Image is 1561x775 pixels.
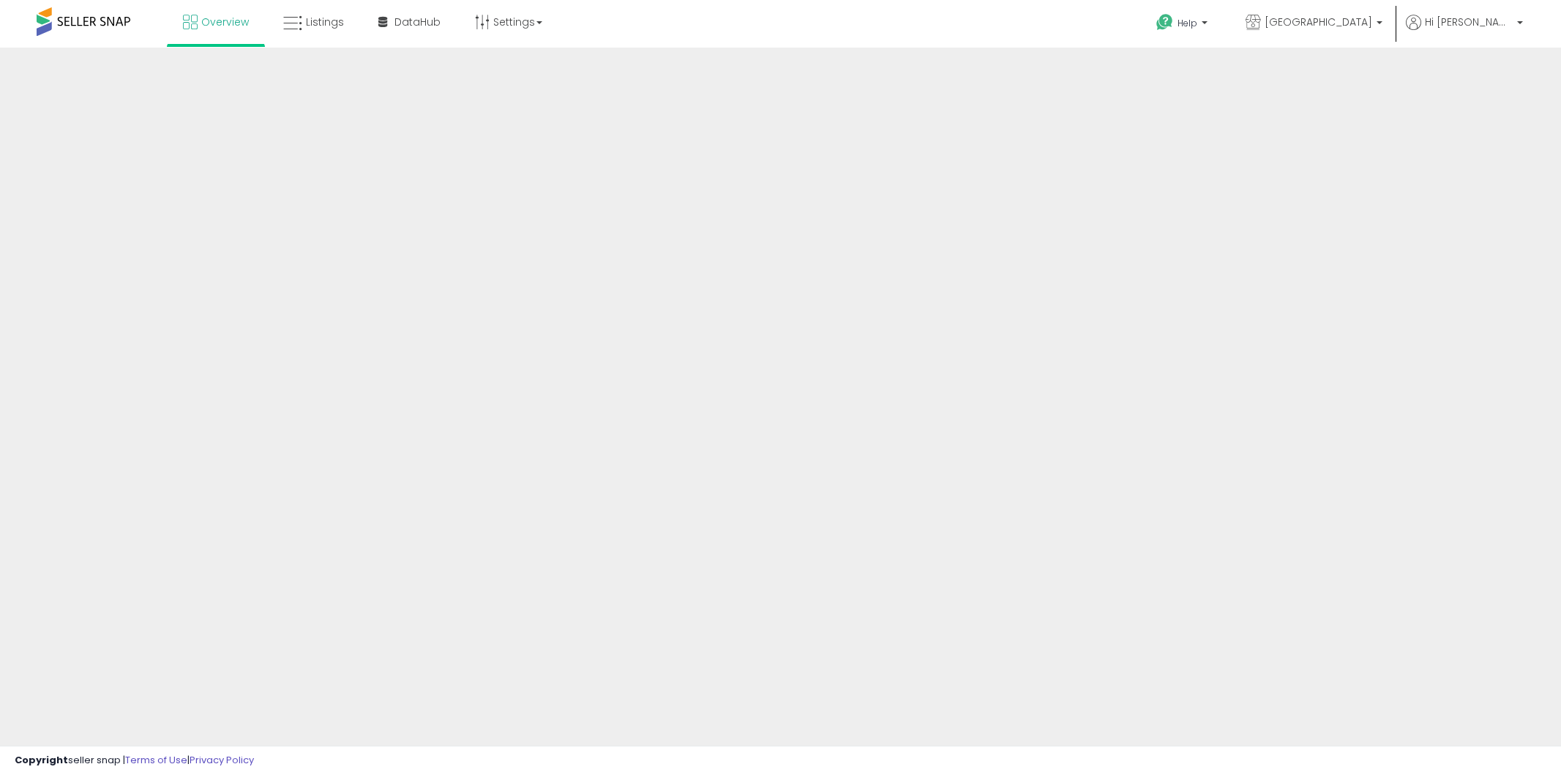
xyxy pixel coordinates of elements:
[306,15,344,29] span: Listings
[1425,15,1513,29] span: Hi [PERSON_NAME]
[1265,15,1372,29] span: [GEOGRAPHIC_DATA]
[394,15,441,29] span: DataHub
[1178,17,1197,29] span: Help
[1156,13,1174,31] i: Get Help
[1406,15,1523,48] a: Hi [PERSON_NAME]
[1145,2,1222,48] a: Help
[201,15,249,29] span: Overview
